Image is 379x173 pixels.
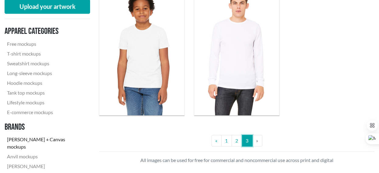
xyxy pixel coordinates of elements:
a: 1 [221,135,232,146]
a: Hoodie mockups [5,78,85,88]
h3: Apparel categories [5,26,85,37]
a: [PERSON_NAME] [5,161,85,171]
span: « [216,138,218,143]
a: 3 [242,135,253,146]
h3: Brands [5,122,85,132]
a: Free mockups [5,39,85,49]
a: Long-sleeve mockups [5,68,85,78]
a: Tank top mockups [5,88,85,98]
a: E-commerce mockups [5,107,85,117]
a: 2 [232,135,242,146]
a: Lifestyle mockups [5,98,85,107]
p: All images can be used for free for commercial and noncommercial use across print and digital [99,157,374,164]
a: [PERSON_NAME] + Canvas mockups [5,135,85,152]
a: T-shirt mockups [5,49,85,59]
a: Anvil mockups [5,152,85,161]
a: Sweatshirt mockups [5,59,85,68]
